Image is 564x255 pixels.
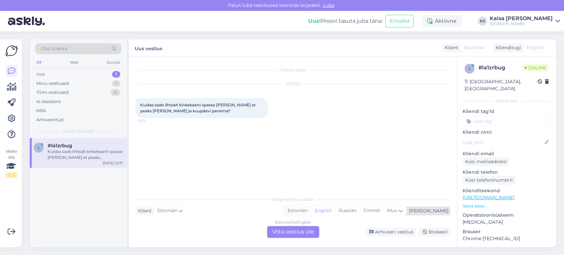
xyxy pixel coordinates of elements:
div: 1 [112,80,120,87]
p: Kliendi tag'id [463,108,551,115]
span: Uued vestlused [63,128,94,134]
img: Askly Logo [5,45,18,57]
p: Brauser [463,228,551,235]
div: Uus [36,71,45,78]
p: Kliendi telefon [463,169,551,176]
span: Luba [321,2,336,8]
div: Kõik [36,107,46,114]
div: Vestlus algas [135,67,450,73]
span: English [527,44,544,51]
p: Vaata edasi ... [463,203,551,209]
div: Proovi tasuta juba täna: [308,17,383,25]
span: #la1zrbug [48,143,72,149]
p: Kliendi email [463,150,551,157]
div: # la1zrbug [478,64,522,72]
span: Online [522,64,549,71]
div: Klient [442,44,458,51]
div: 2 / 3 [5,172,17,178]
p: Operatsioonisüsteem [463,212,551,219]
span: Otsi kliente [41,45,67,52]
div: 1 [112,71,120,78]
div: Tiimi vestlused [36,89,69,96]
div: Estonian to English [275,219,311,225]
div: Klienditugi [493,44,521,51]
div: Kaisa [PERSON_NAME] [490,16,553,21]
div: Estonian [284,206,311,216]
div: Valige keel ja vastake [135,197,450,202]
b: Uus! [308,18,321,24]
div: Kuidas saab lihtsalt kinkekaarti spasse [PERSON_NAME] et peaks [PERSON_NAME] ja kuupäevi panema? [48,149,123,161]
div: Arhiveeri vestlus [365,228,416,237]
span: l [469,66,471,71]
div: Küsi meiliaadressi [463,157,509,166]
span: 12:37 [137,118,162,123]
div: [DATE] [135,81,450,87]
p: Kliendi nimi [463,129,551,136]
p: [MEDICAL_DATA] [463,219,551,226]
div: Web [68,58,80,67]
div: Blokeeri [419,228,450,237]
div: Vaata siia [5,148,17,178]
input: Lisa nimi [463,139,543,146]
span: Muu [387,207,397,213]
div: 0 [111,89,120,96]
a: Kaisa [PERSON_NAME][DOMAIN_NAME] [490,16,560,26]
button: Emailid [385,15,414,27]
div: All [35,58,43,67]
span: Estonian [157,207,177,214]
div: AI Assistent [36,98,61,105]
div: Klient [135,207,152,214]
div: Võta vestlus üle [267,226,319,238]
div: Finnish [360,206,384,216]
span: Kuidas saab lihtsalt kinkekaarti spasse [PERSON_NAME] et peaks [PERSON_NAME] ja kuupäevi panema? [140,102,257,113]
div: Minu vestlused [36,80,69,87]
div: Russian [335,206,360,216]
div: Arhiveeritud [36,117,63,123]
div: Küsi telefoninumbrit [463,176,516,185]
div: Aktiivne [422,15,462,27]
div: [DOMAIN_NAME] [490,21,553,26]
input: Lisa tag [463,116,551,126]
div: [DATE] 12:37 [103,161,123,165]
div: Kliendi info [463,98,551,104]
div: [GEOGRAPHIC_DATA], [GEOGRAPHIC_DATA] [465,78,538,92]
div: English [311,206,335,216]
div: KS [478,17,487,26]
label: Uus vestlus [135,43,162,52]
p: Chrome [TECHNICAL_ID] [463,235,551,242]
span: l [38,145,40,150]
div: Socials [105,58,122,67]
p: Klienditeekond [463,187,551,194]
a: [URL][DOMAIN_NAME] [463,195,514,200]
span: Estonian [464,44,484,51]
div: [PERSON_NAME] [406,207,448,214]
